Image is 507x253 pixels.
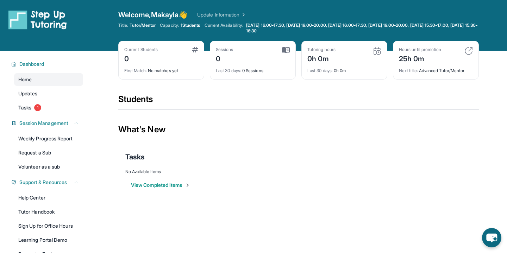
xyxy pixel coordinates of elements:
[34,104,41,111] span: 1
[14,132,83,145] a: Weekly Progress Report
[399,68,418,73] span: Next title :
[125,169,472,175] div: No Available Items
[14,146,83,159] a: Request a Sub
[307,68,333,73] span: Last 30 days :
[282,47,290,53] img: card
[216,68,241,73] span: Last 30 days :
[205,23,243,34] span: Current Availability:
[14,73,83,86] a: Home
[197,11,246,18] a: Update Information
[19,120,68,127] span: Session Management
[124,52,158,64] div: 0
[373,47,381,55] img: card
[18,104,31,111] span: Tasks
[192,47,198,52] img: card
[307,52,336,64] div: 0h 0m
[14,87,83,100] a: Updates
[14,101,83,114] a: Tasks1
[8,10,67,30] img: logo
[118,10,187,20] span: Welcome, Makayla 👋
[307,64,381,74] div: 0h 0m
[245,23,479,34] a: [DATE] 16:00-17:30, [DATE] 19:00-20:00, [DATE] 16:00-17:30, [DATE] 19:00-20:00, [DATE] 15:30-17:0...
[124,64,198,74] div: No matches yet
[14,220,83,232] a: Sign Up for Office Hours
[124,68,147,73] span: First Match :
[181,23,200,28] span: 1 Students
[18,76,32,83] span: Home
[399,52,441,64] div: 25h 0m
[124,47,158,52] div: Current Students
[14,191,83,204] a: Help Center
[118,94,479,109] div: Students
[14,160,83,173] a: Volunteer as a sub
[399,47,441,52] div: Hours until promotion
[14,234,83,246] a: Learning Portal Demo
[130,23,156,28] span: Tutor/Mentor
[464,47,473,55] img: card
[17,179,79,186] button: Support & Resources
[216,52,233,64] div: 0
[19,179,67,186] span: Support & Resources
[216,64,290,74] div: 0 Sessions
[399,64,473,74] div: Advanced Tutor/Mentor
[131,182,190,189] button: View Completed Items
[17,120,79,127] button: Session Management
[246,23,477,34] span: [DATE] 16:00-17:30, [DATE] 19:00-20:00, [DATE] 16:00-17:30, [DATE] 19:00-20:00, [DATE] 15:30-17:0...
[118,114,479,145] div: What's New
[216,47,233,52] div: Sessions
[118,23,128,28] span: Title:
[17,61,79,68] button: Dashboard
[482,228,501,247] button: chat-button
[19,61,44,68] span: Dashboard
[160,23,179,28] span: Capacity:
[307,47,336,52] div: Tutoring hours
[239,11,246,18] img: Chevron Right
[14,205,83,218] a: Tutor Handbook
[125,152,145,162] span: Tasks
[18,90,38,97] span: Updates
